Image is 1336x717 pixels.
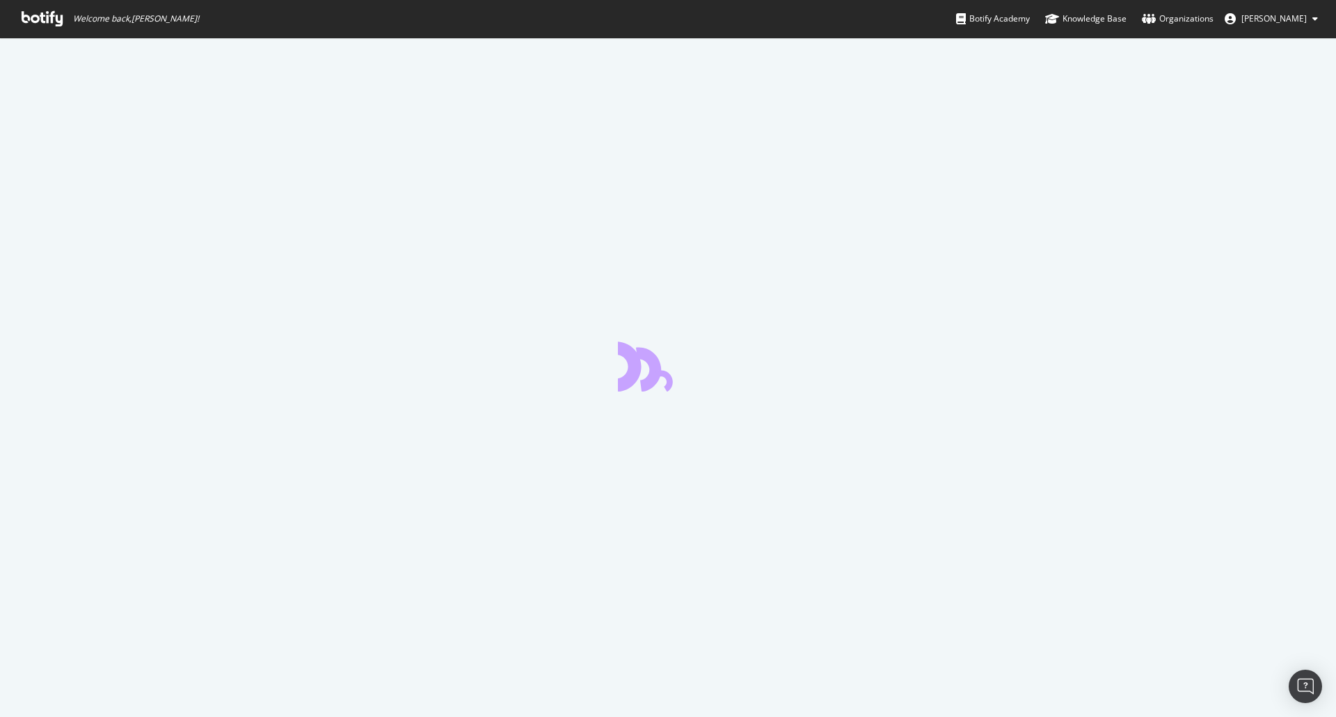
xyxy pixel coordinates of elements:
[1142,12,1214,26] div: Organizations
[1214,8,1329,30] button: [PERSON_NAME]
[1241,13,1307,24] span: Marcel Köhler
[73,13,199,24] span: Welcome back, [PERSON_NAME] !
[1045,12,1127,26] div: Knowledge Base
[956,12,1030,26] div: Botify Academy
[618,341,718,392] div: animation
[1289,670,1322,703] div: Open Intercom Messenger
